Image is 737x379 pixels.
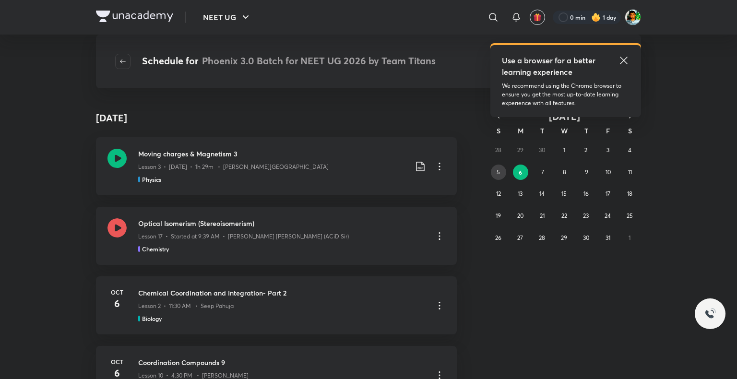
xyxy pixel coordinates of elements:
[557,208,572,224] button: October 22, 2025
[518,190,523,197] abbr: October 13, 2025
[491,186,506,201] button: October 12, 2025
[535,165,550,180] button: October 7, 2025
[138,288,426,298] h3: Chemical Coordination and Integration- Part 2
[107,357,127,366] h6: Oct
[541,168,544,176] abbr: October 7, 2025
[96,11,173,22] img: Company Logo
[591,12,601,22] img: streak
[628,126,632,135] abbr: Saturday
[495,234,501,241] abbr: October 26, 2025
[497,168,500,176] abbr: October 5, 2025
[563,168,566,176] abbr: October 8, 2025
[557,230,572,246] button: October 29, 2025
[496,212,501,219] abbr: October 19, 2025
[107,288,127,296] h6: Oct
[627,212,633,219] abbr: October 25, 2025
[601,165,616,180] button: October 10, 2025
[517,212,523,219] abbr: October 20, 2025
[627,190,632,197] abbr: October 18, 2025
[491,208,506,224] button: October 19, 2025
[107,296,127,311] h4: 6
[578,208,594,224] button: October 23, 2025
[496,190,501,197] abbr: October 12, 2025
[138,163,329,171] p: Lesson 3 • [DATE] • 1h 29m • [PERSON_NAME][GEOGRAPHIC_DATA]
[138,357,426,367] h3: Coordination Compounds 9
[578,186,594,201] button: October 16, 2025
[497,126,500,135] abbr: Sunday
[583,212,589,219] abbr: October 23, 2025
[578,142,594,158] button: October 2, 2025
[96,11,173,24] a: Company Logo
[628,146,631,154] abbr: October 4, 2025
[622,186,637,201] button: October 18, 2025
[579,165,594,180] button: October 9, 2025
[557,165,572,180] button: October 8, 2025
[142,245,169,253] h5: Chemistry
[96,207,457,265] a: Optical Isomerism (Stereoisomerism)Lesson 17 • Started at 9:39 AM • [PERSON_NAME] [PERSON_NAME] (...
[583,190,589,197] abbr: October 16, 2025
[605,212,611,219] abbr: October 24, 2025
[561,126,568,135] abbr: Wednesday
[519,168,522,176] abbr: October 6, 2025
[142,314,162,323] h5: Biology
[557,142,572,158] button: October 1, 2025
[584,146,587,154] abbr: October 2, 2025
[539,190,545,197] abbr: October 14, 2025
[533,13,542,22] img: avatar
[202,54,436,67] span: Phoenix 3.0 Batch for NEET UG 2026 by Team Titans
[563,146,565,154] abbr: October 1, 2025
[628,168,632,176] abbr: October 11, 2025
[561,190,567,197] abbr: October 15, 2025
[606,234,610,241] abbr: October 31, 2025
[502,55,597,78] h5: Use a browser for a better learning experience
[600,230,616,246] button: October 31, 2025
[512,186,528,201] button: October 13, 2025
[138,218,426,228] h3: Optical Isomerism (Stereoisomerism)
[600,142,616,158] button: October 3, 2025
[138,232,349,241] p: Lesson 17 • Started at 9:39 AM • [PERSON_NAME] [PERSON_NAME] (ACiD Sir)
[606,190,610,197] abbr: October 17, 2025
[518,126,523,135] abbr: Monday
[584,126,588,135] abbr: Thursday
[557,186,572,201] button: October 15, 2025
[578,230,594,246] button: October 30, 2025
[491,165,506,180] button: October 5, 2025
[142,54,436,69] h4: Schedule for
[491,230,506,246] button: October 26, 2025
[513,165,528,180] button: October 6, 2025
[600,208,616,224] button: October 24, 2025
[606,126,610,135] abbr: Friday
[561,234,567,241] abbr: October 29, 2025
[540,126,544,135] abbr: Tuesday
[96,276,457,334] a: Oct6Chemical Coordination and Integration- Part 2Lesson 2 • 11:30 AM • Seep PahujaBiology
[625,9,641,25] img: Mehul Ghosh
[704,308,716,320] img: ttu
[622,142,637,158] button: October 4, 2025
[600,186,616,201] button: October 17, 2025
[535,186,550,201] button: October 14, 2025
[512,230,528,246] button: October 27, 2025
[539,234,545,241] abbr: October 28, 2025
[606,146,609,154] abbr: October 3, 2025
[585,168,588,176] abbr: October 9, 2025
[530,10,545,25] button: avatar
[535,208,550,224] button: October 21, 2025
[96,111,127,125] h4: [DATE]
[512,208,528,224] button: October 20, 2025
[606,168,611,176] abbr: October 10, 2025
[583,234,589,241] abbr: October 30, 2025
[517,234,523,241] abbr: October 27, 2025
[138,149,407,159] h3: Moving charges & Magnetism 3
[622,208,637,224] button: October 25, 2025
[96,137,457,195] a: Moving charges & Magnetism 3Lesson 3 • [DATE] • 1h 29m • [PERSON_NAME][GEOGRAPHIC_DATA]Physics
[561,212,567,219] abbr: October 22, 2025
[142,175,161,184] h5: Physics
[138,302,234,310] p: Lesson 2 • 11:30 AM • Seep Pahuja
[540,212,545,219] abbr: October 21, 2025
[535,230,550,246] button: October 28, 2025
[622,165,638,180] button: October 11, 2025
[197,8,257,27] button: NEET UG
[502,82,630,107] p: We recommend using the Chrome browser to ensure you get the most up-to-date learning experience w...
